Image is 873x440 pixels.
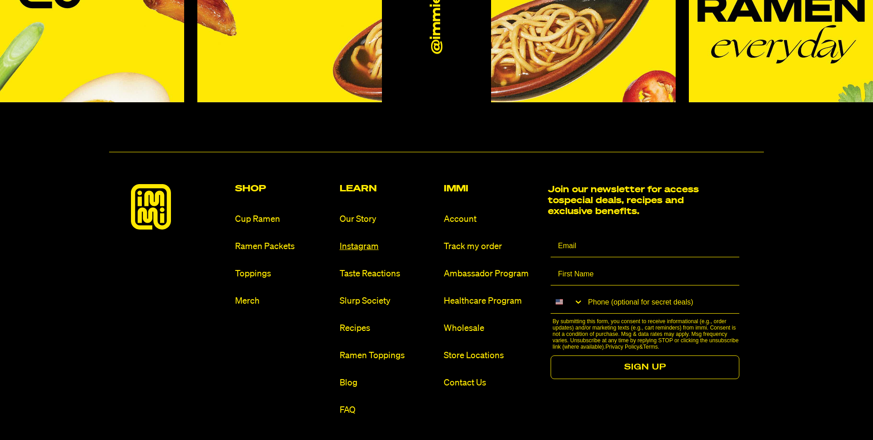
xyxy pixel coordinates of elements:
a: Recipes [340,322,436,335]
a: Ramen Toppings [340,350,436,362]
a: Merch [235,295,332,307]
h2: Shop [235,184,332,193]
h2: Learn [340,184,436,193]
a: Privacy Policy [605,344,639,350]
input: Phone (optional for secret deals) [583,291,739,313]
a: Our Story [340,213,436,225]
a: Track my order [444,240,541,253]
button: SIGN UP [551,355,739,379]
a: FAQ [340,404,436,416]
a: Healthcare Program [444,295,541,307]
a: Instagram [340,240,436,253]
p: By submitting this form, you consent to receive informational (e.g., order updates) and/or market... [552,318,742,350]
a: Terms [643,344,658,350]
button: Search Countries [551,291,583,313]
input: Email [551,235,739,257]
img: immieats [131,184,171,230]
a: Blog [340,377,436,389]
a: Ambassador Program [444,268,541,280]
a: Slurp Society [340,295,436,307]
a: Toppings [235,268,332,280]
a: Taste Reactions [340,268,436,280]
a: Contact Us [444,377,541,389]
h2: Immi [444,184,541,193]
a: Account [444,213,541,225]
a: Cup Ramen [235,213,332,225]
img: United States [556,298,563,305]
a: Ramen Packets [235,240,332,253]
h2: Join our newsletter for access to special deals, recipes and exclusive benefits. [548,184,705,217]
a: Wholesale [444,322,541,335]
input: First Name [551,263,739,285]
iframe: Marketing Popup [5,399,85,435]
a: Store Locations [444,350,541,362]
